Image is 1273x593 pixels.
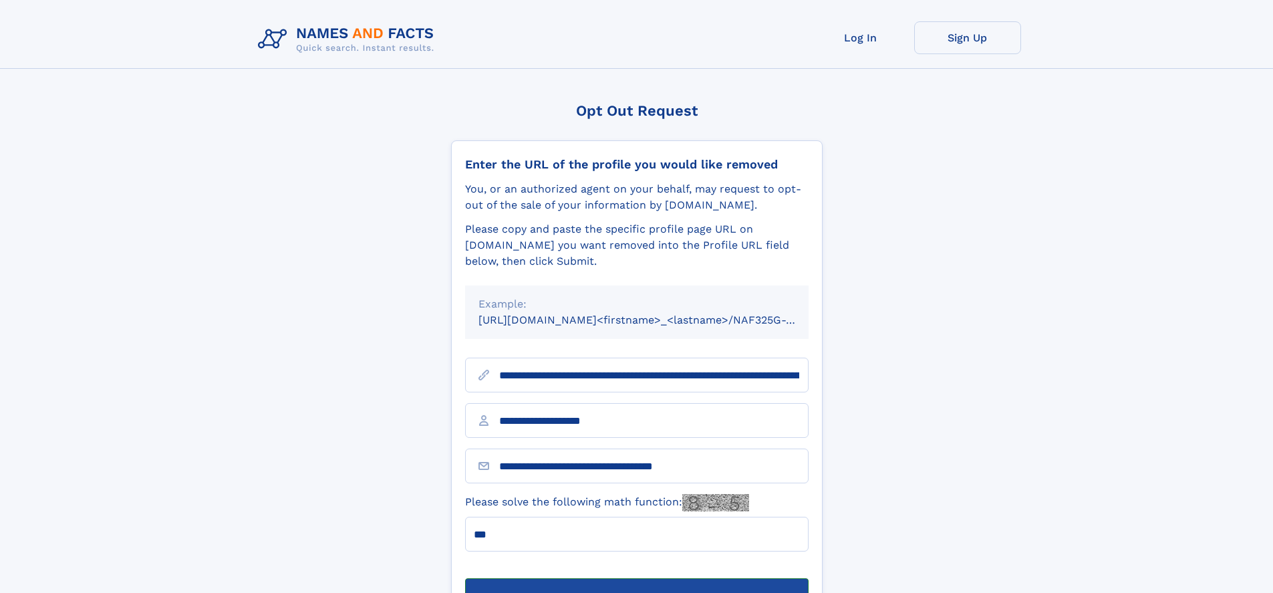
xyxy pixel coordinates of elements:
[478,314,834,326] small: [URL][DOMAIN_NAME]<firstname>_<lastname>/NAF325G-xxxxxxxx
[914,21,1021,54] a: Sign Up
[451,102,823,119] div: Opt Out Request
[807,21,914,54] a: Log In
[465,221,809,269] div: Please copy and paste the specific profile page URL on [DOMAIN_NAME] you want removed into the Pr...
[465,494,749,511] label: Please solve the following math function:
[253,21,445,57] img: Logo Names and Facts
[465,181,809,213] div: You, or an authorized agent on your behalf, may request to opt-out of the sale of your informatio...
[478,296,795,312] div: Example:
[465,157,809,172] div: Enter the URL of the profile you would like removed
